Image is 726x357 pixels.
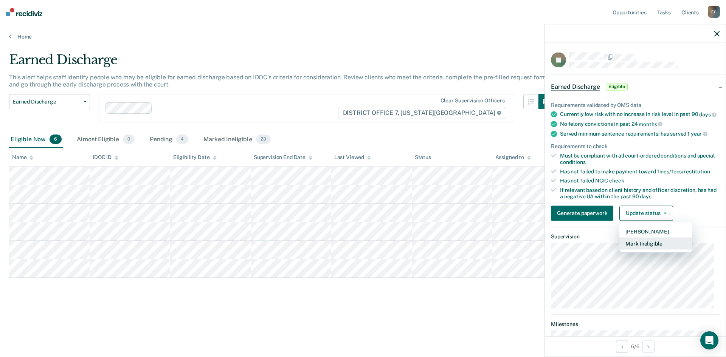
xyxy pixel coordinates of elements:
[691,131,707,137] span: year
[642,340,655,352] button: Next Opportunity
[551,233,720,240] dt: Supervision
[708,6,720,18] div: E C
[173,154,217,161] div: Eligibility Date
[551,83,600,90] span: Earned Discharge
[560,111,720,118] div: Currently low risk with no increase in risk level in past 90
[560,159,586,165] span: conditions
[176,134,188,144] span: 4
[551,102,720,108] div: Requirements validated by OMS data
[616,340,628,352] button: Previous Opportunity
[415,154,431,161] div: Status
[619,225,692,237] button: [PERSON_NAME]
[123,134,135,144] span: 0
[148,131,190,148] div: Pending
[9,52,554,74] div: Earned Discharge
[639,121,662,127] span: months
[12,99,81,105] span: Earned Discharge
[254,154,312,161] div: Supervision End Date
[640,193,651,199] span: days
[441,97,505,104] div: Clear supervision officers
[50,134,62,144] span: 6
[606,83,627,90] span: Eligible
[551,206,613,221] button: Generate paperwork
[609,178,624,184] span: check
[12,154,33,161] div: Name
[256,134,271,144] span: 23
[202,131,272,148] div: Marked Ineligible
[560,187,720,200] div: If relevant based on client history and officer discretion, has had a negative UA within the past 90
[9,74,548,88] p: This alert helps staff identify people who may be eligible for earned discharge based on IDOC’s c...
[560,153,720,165] div: Must be compliant with all court-ordered conditions and special
[551,321,720,328] dt: Milestones
[9,33,717,40] a: Home
[545,336,726,356] div: 6 / 6
[560,130,720,137] div: Served minimum sentence requirements: has served 1
[6,8,42,16] img: Recidiviz
[619,237,692,249] button: Mark Ineligible
[495,154,531,161] div: Assigned to
[619,206,673,221] button: Update status
[338,107,506,119] span: DISTRICT OFFICE 7, [US_STATE][GEOGRAPHIC_DATA]
[699,111,716,117] span: days
[551,143,720,150] div: Requirements to check
[560,168,720,175] div: Has not failed to make payment toward
[545,74,726,99] div: Earned DischargeEligible
[700,331,718,349] div: Open Intercom Messenger
[560,121,720,128] div: No felony convictions in past 24
[334,154,371,161] div: Last Viewed
[9,131,63,148] div: Eligible Now
[560,178,720,184] div: Has not failed NCIC
[75,131,136,148] div: Almost Eligible
[551,206,616,221] a: Generate paperwork
[657,168,710,174] span: fines/fees/restitution
[93,154,118,161] div: IDOC ID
